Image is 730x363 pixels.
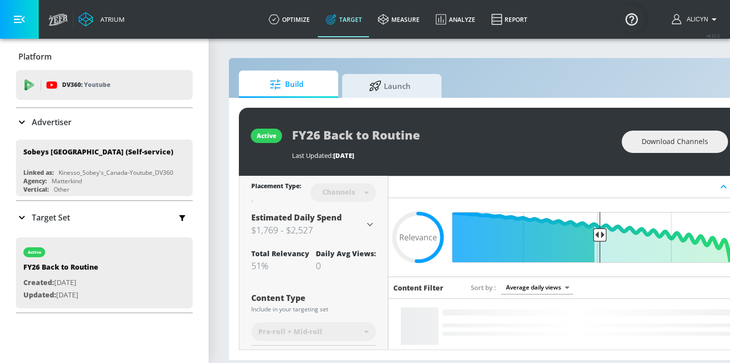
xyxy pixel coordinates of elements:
[393,283,443,292] h6: Content Filter
[16,108,193,136] div: Advertiser
[251,260,309,272] div: 51%
[23,147,173,156] div: Sobeys [GEOGRAPHIC_DATA] (Self-service)
[16,140,193,196] div: Sobeys [GEOGRAPHIC_DATA] (Self-service)Linked as:Kinesso_Sobey's_Canada-Youtube_DV360Agency:Matte...
[352,74,428,98] span: Launch
[257,132,276,140] div: active
[483,1,535,37] a: Report
[96,15,125,24] div: Atrium
[54,185,70,194] div: Other
[399,233,437,241] span: Relevance
[23,177,47,185] div: Agency:
[16,43,193,71] div: Platform
[84,79,110,90] p: Youtube
[333,151,354,160] span: [DATE]
[622,131,728,153] button: Download Channels
[706,33,720,38] span: v 4.22.2
[318,1,370,37] a: Target
[292,151,612,160] div: Last Updated:
[261,1,318,37] a: optimize
[16,70,193,100] div: DV360: Youtube
[23,185,49,194] div: Vertical:
[16,201,193,234] div: Target Set
[52,177,82,185] div: Matterkind
[23,278,54,287] span: Created:
[316,249,376,258] div: Daily Avg Views:
[370,1,428,37] a: measure
[251,306,376,312] div: Include in your targeting set
[258,327,322,337] span: Pre-roll + Mid-roll
[32,212,70,223] p: Target Set
[642,136,708,148] span: Download Channels
[32,117,72,128] p: Advertiser
[316,260,376,272] div: 0
[23,168,54,177] div: Linked as:
[16,237,193,308] div: activeFY26 Back to RoutineCreated:[DATE]Updated:[DATE]
[428,1,483,37] a: Analyze
[251,182,301,192] div: Placement Type:
[251,212,376,237] div: Estimated Daily Spend$1,769 - $2,527
[23,290,56,299] span: Updated:
[683,16,708,23] span: login as: alicyn.fraser@zefr.com
[471,283,496,292] span: Sort by
[18,51,52,62] p: Platform
[249,73,324,96] span: Build
[618,5,646,33] button: Open Resource Center
[501,281,573,294] div: Average daily views
[317,188,360,196] div: Channels
[23,277,98,289] p: [DATE]
[28,250,41,255] div: active
[251,223,364,237] h3: $1,769 - $2,527
[251,294,376,302] div: Content Type
[251,212,342,223] span: Estimated Daily Spend
[59,168,173,177] div: Kinesso_Sobey's_Canada-Youtube_DV360
[23,262,98,277] div: FY26 Back to Routine
[23,289,98,301] p: [DATE]
[78,12,125,27] a: Atrium
[251,249,309,258] div: Total Relevancy
[62,79,110,90] p: DV360:
[672,13,720,25] button: Alicyn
